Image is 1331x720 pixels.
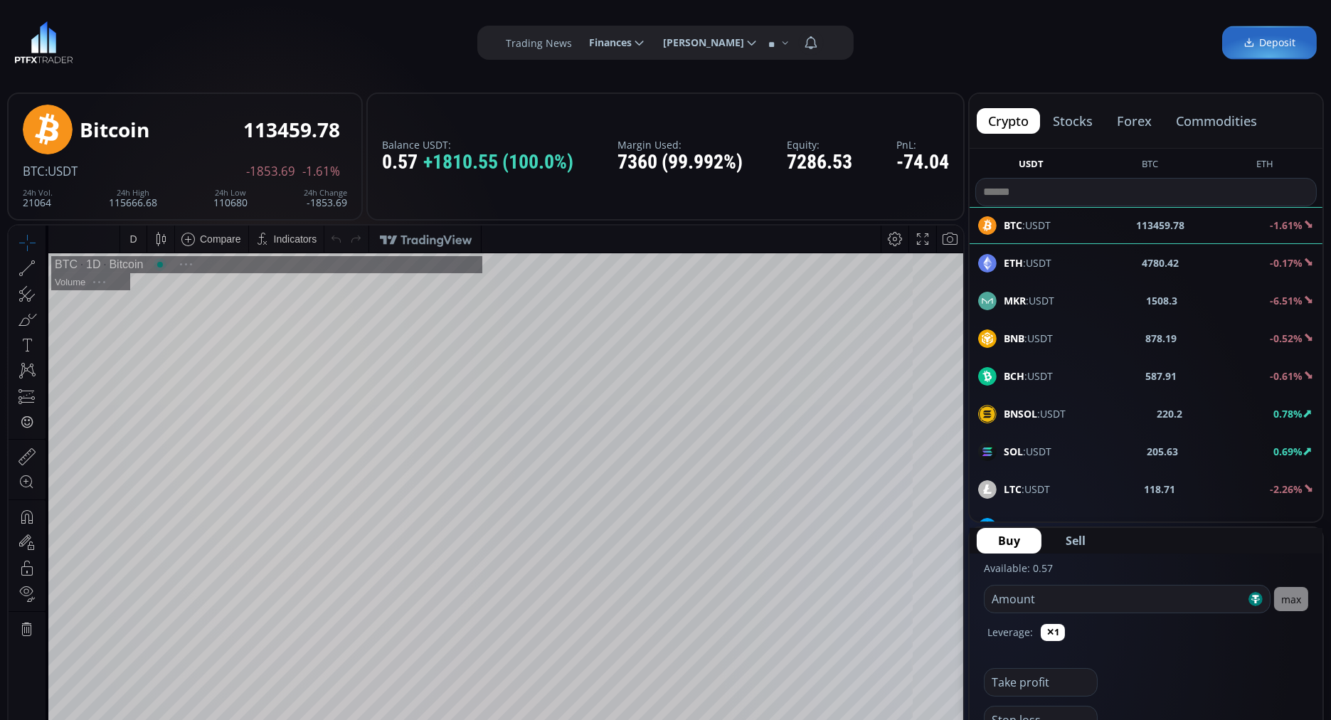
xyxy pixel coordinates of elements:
button: USDT [1013,157,1049,175]
b: BNSOL [1004,407,1037,420]
div: 7286.53 [787,152,852,174]
div: Toggle Percentage [880,565,900,592]
b: -0.52% [1270,332,1303,345]
div: 24h Vol. [23,189,53,197]
b: SOL [1004,445,1023,458]
a: Deposit [1222,26,1317,60]
label: Leverage: [987,625,1033,640]
div: 113459.78 [243,119,340,141]
b: 587.91 [1146,369,1177,383]
span: :USDT [1004,369,1053,383]
span: :USDT [1004,519,1056,534]
div:  [13,190,24,203]
div: Bitcoin [80,119,149,141]
div: Go to [191,565,213,592]
span: :USDT [1004,406,1066,421]
span: +1810.55 (100.0%) [423,152,573,174]
span: :USDT [45,163,78,179]
div: Toggle Log Scale [900,565,923,592]
div: 24h Change [304,189,347,197]
span: Deposit [1243,36,1295,51]
b: 4780.42 [1142,255,1179,270]
label: Margin Used: [617,139,743,150]
div: -1853.69 [304,189,347,208]
div: auto [928,573,948,584]
b: 205.63 [1147,444,1178,459]
button: ETH [1251,157,1279,175]
b: -2.26% [1270,482,1303,496]
div: 1m [116,573,129,584]
b: 878.19 [1146,331,1177,346]
div: Volume [46,51,77,62]
span: Sell [1066,532,1086,549]
div: Bitcoin [92,33,134,46]
div: 1D [69,33,92,46]
b: 0.69% [1273,445,1303,458]
b: LTC [1004,482,1022,496]
span: Finances [579,28,632,57]
span: -1853.69 [246,165,295,178]
div: 0.57 [382,152,573,174]
b: BNB [1004,332,1024,345]
span: :USDT [1004,444,1051,459]
div: 24h High [109,189,157,197]
div: Market open [145,33,158,46]
div: 115666.68 [109,189,157,208]
span: :USDT [1004,293,1054,308]
div: Hide Drawings Toolbar [33,531,39,551]
b: 25.94 [1150,519,1176,534]
div: Toggle Auto Scale [923,565,953,592]
label: Available: 0.57 [984,561,1053,575]
b: MKR [1004,294,1026,307]
b: 220.2 [1157,406,1182,421]
button: commodities [1165,108,1268,134]
div: 3m [92,573,106,584]
img: LOGO [14,21,73,64]
b: LINK [1004,520,1027,534]
b: -0.61% [1270,369,1303,383]
b: BCH [1004,369,1024,383]
b: -1.41% [1270,520,1303,534]
button: BTC [1136,157,1164,175]
div: Compare [191,8,233,19]
div: BTC [46,33,69,46]
span: Buy [998,532,1020,549]
b: 0.78% [1273,407,1303,420]
div: 1d [161,573,172,584]
div: Indicators [265,8,309,19]
label: Trading News [506,36,572,51]
span: :USDT [1004,482,1050,497]
div: 5d [140,573,152,584]
button: ✕1 [1041,624,1065,641]
div: D [121,8,128,19]
button: Sell [1044,528,1107,554]
div: log [905,573,918,584]
label: Equity: [787,139,852,150]
b: 118.71 [1145,482,1176,497]
button: stocks [1041,108,1104,134]
span: -1.61% [302,165,340,178]
button: forex [1105,108,1163,134]
button: crypto [977,108,1040,134]
div: 110680 [213,189,248,208]
div: 1y [72,573,83,584]
div: 24h Low [213,189,248,197]
div: 5y [51,573,62,584]
span: :USDT [1004,331,1053,346]
span: :USDT [1004,255,1051,270]
div: 7360 (99.992%) [617,152,743,174]
div: 21064 [23,189,53,208]
span: BTC [23,163,45,179]
b: 1508.3 [1147,293,1178,308]
button: 23:10:24 (UTC) [788,565,866,592]
button: Buy [977,528,1041,554]
div: -74.04 [896,152,949,174]
label: PnL: [896,139,949,150]
b: ETH [1004,256,1023,270]
span: [PERSON_NAME] [653,28,744,57]
span: 23:10:24 (UTC) [793,573,861,584]
b: -6.51% [1270,294,1303,307]
b: -0.17% [1270,256,1303,270]
label: Balance USDT: [382,139,573,150]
